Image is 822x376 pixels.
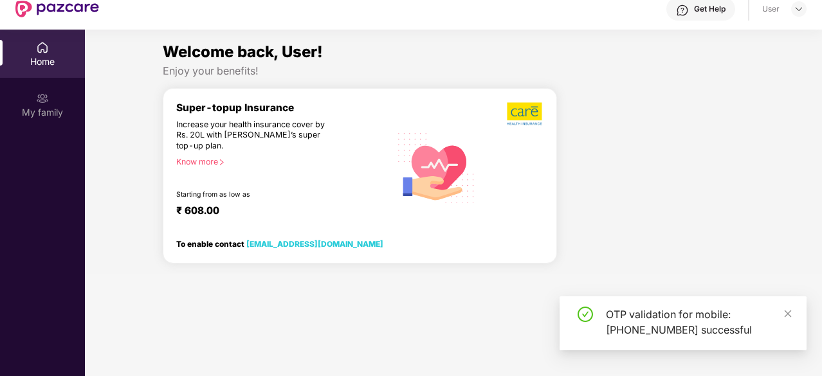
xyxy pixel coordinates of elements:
span: close [783,309,792,318]
span: check-circle [578,307,593,322]
div: Get Help [694,4,726,14]
img: svg+xml;base64,PHN2ZyB3aWR0aD0iMjAiIGhlaWdodD0iMjAiIHZpZXdCb3g9IjAgMCAyMCAyMCIgZmlsbD0ibm9uZSIgeG... [36,92,49,105]
div: Super-topup Insurance [176,102,390,114]
span: Welcome back, User! [163,42,323,61]
div: OTP validation for mobile: [PHONE_NUMBER] successful [606,307,791,337]
div: User [762,4,780,14]
img: svg+xml;base64,PHN2ZyB4bWxucz0iaHR0cDovL3d3dy53My5vcmcvMjAwMC9zdmciIHhtbG5zOnhsaW5rPSJodHRwOi8vd3... [390,120,482,213]
img: b5dec4f62d2307b9de63beb79f102df3.png [507,102,543,126]
div: ₹ 608.00 [176,204,378,220]
img: svg+xml;base64,PHN2ZyBpZD0iSG9tZSIgeG1sbnM9Imh0dHA6Ly93d3cudzMub3JnLzIwMDAvc3ZnIiB3aWR0aD0iMjAiIG... [36,41,49,54]
span: right [218,159,225,166]
img: svg+xml;base64,PHN2ZyBpZD0iSGVscC0zMngzMiIgeG1sbnM9Imh0dHA6Ly93d3cudzMub3JnLzIwMDAvc3ZnIiB3aWR0aD... [676,4,689,17]
div: Increase your health insurance cover by Rs. 20L with [PERSON_NAME]’s super top-up plan. [176,120,335,152]
div: Know more [176,157,383,166]
img: svg+xml;base64,PHN2ZyBpZD0iRHJvcGRvd24tMzJ4MzIiIHhtbG5zPSJodHRwOi8vd3d3LnczLm9yZy8yMDAwL3N2ZyIgd2... [794,4,804,14]
div: To enable contact [176,239,383,248]
a: [EMAIL_ADDRESS][DOMAIN_NAME] [246,239,383,249]
div: Enjoy your benefits! [163,64,744,78]
div: Starting from as low as [176,190,336,199]
img: New Pazcare Logo [15,1,99,17]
